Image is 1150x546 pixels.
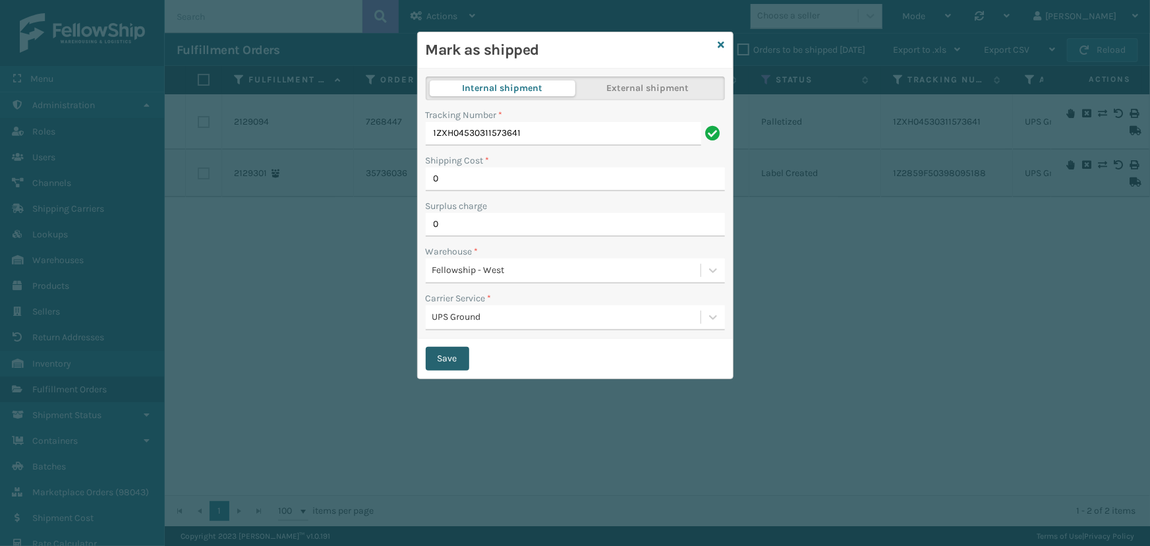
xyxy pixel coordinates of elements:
[426,40,713,60] h3: Mark as shipped
[426,245,478,258] label: Warehouse
[432,311,702,324] div: UPS Ground
[432,264,702,278] div: Fellowship - West
[426,291,492,305] label: Carrier Service
[426,154,490,167] label: Shipping Cost
[575,80,721,96] button: External shipment
[426,199,488,213] label: Surplus charge
[430,80,576,96] button: Internal shipment
[426,108,503,122] label: Tracking Number
[426,347,469,371] button: Save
